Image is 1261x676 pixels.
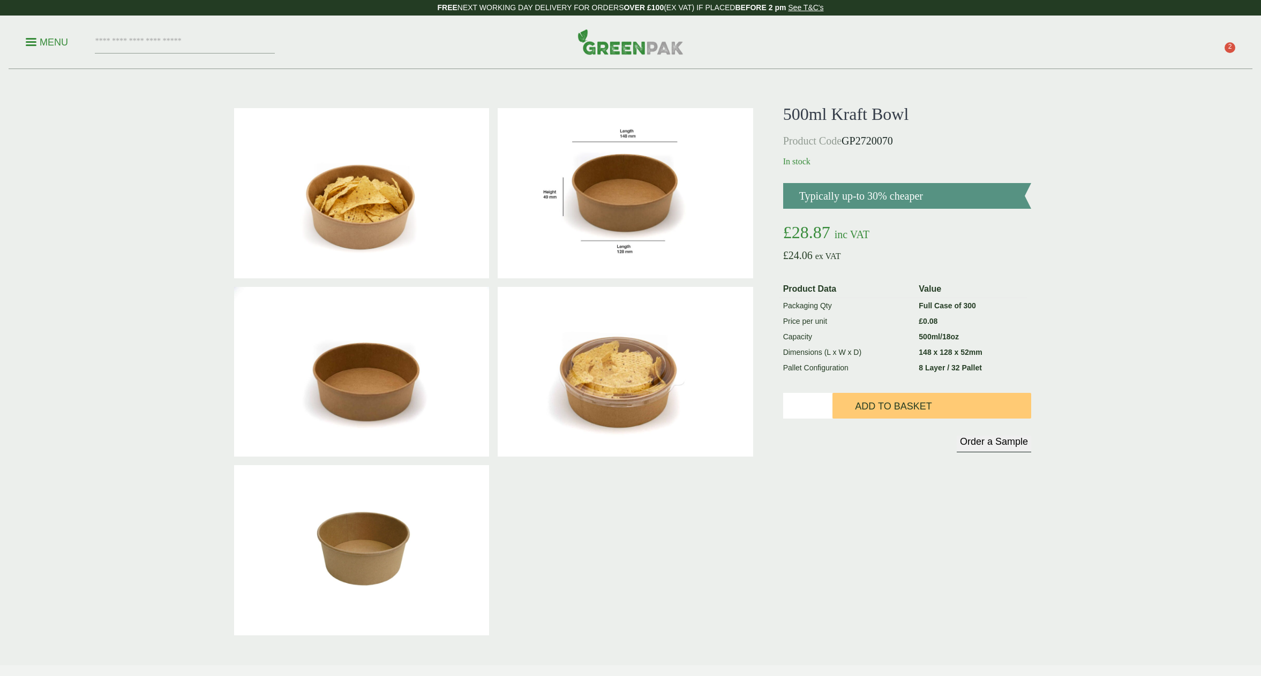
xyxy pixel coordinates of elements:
img: Kraft Bowl 500ml With Nachos [234,108,489,278]
a: Menu [26,36,68,47]
p: GP2720070 [783,133,1031,149]
span: inc VAT [835,229,869,240]
span: Product Code [783,135,842,147]
button: Add to Basket [832,393,1031,419]
span: £ [919,317,923,325]
strong: 500ml/18oz [919,332,959,341]
span: Add to Basket [855,401,932,413]
span: Order a Sample [960,436,1028,447]
span: ex VAT [815,252,841,261]
span: 2 [1225,42,1235,53]
strong: Full Case of 300 [919,301,976,310]
bdi: 24.06 [783,249,813,261]
strong: BEFORE 2 pm [735,3,786,12]
bdi: 28.87 [783,223,830,242]
strong: 8 Layer / 32 Pallet [919,363,982,372]
img: Kraft Bowl 500ml [234,287,489,457]
td: Packaging Qty [779,298,915,314]
th: Product Data [779,280,915,298]
p: In stock [783,155,1031,168]
img: Kraft Bowl 500ml With Nachos And Lid [498,287,753,457]
th: Value [914,280,1027,298]
img: KraftBowl_500 [498,108,753,278]
p: Menu [26,36,68,49]
a: See T&C's [788,3,823,12]
span: £ [783,223,792,242]
button: Order a Sample [957,436,1031,452]
td: Capacity [779,329,915,345]
strong: OVER £100 [624,3,664,12]
h1: 500ml Kraft Bowl [783,104,1031,124]
td: Price per unit [779,314,915,329]
td: Pallet Configuration [779,360,915,376]
td: Dimensions (L x W x D) [779,345,915,360]
strong: FREE [437,3,457,12]
img: GreenPak Supplies [577,29,684,55]
strong: 148 x 128 x 52mm [919,348,982,356]
img: 750ml Kraft Salad Bowl Full Case Of 0 [234,465,489,635]
span: £ [783,249,789,261]
bdi: 0.08 [919,317,937,325]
